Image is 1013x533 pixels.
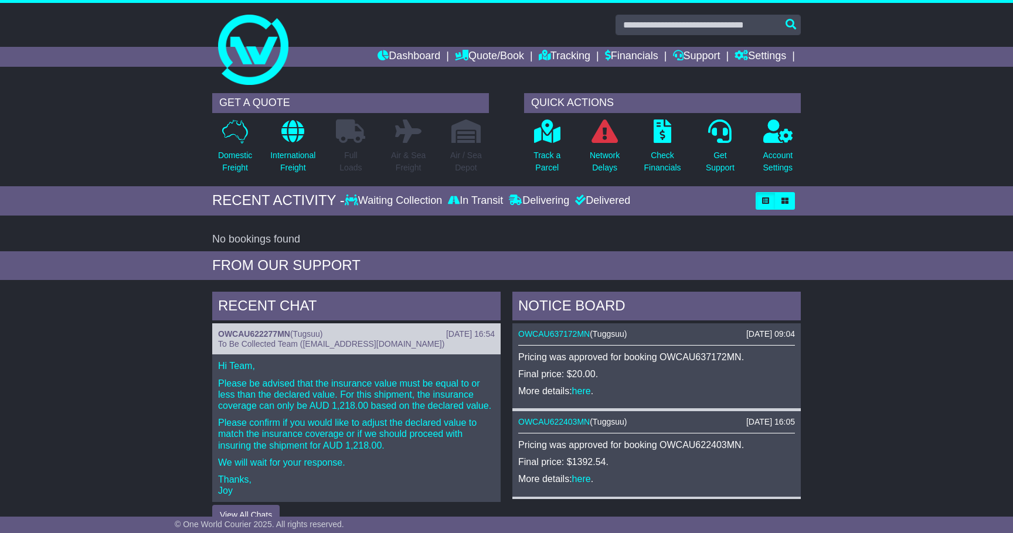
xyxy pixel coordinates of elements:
[455,47,524,67] a: Quote/Book
[391,149,426,174] p: Air & Sea Freight
[218,417,495,451] p: Please confirm if you would like to adjust the declared value to match the insurance coverage or ...
[293,329,320,339] span: Tugsuu
[593,329,624,339] span: Tuggsuu
[572,474,591,484] a: here
[446,329,495,339] div: [DATE] 16:54
[590,149,620,174] p: Network Delays
[533,119,561,180] a: Track aParcel
[518,456,795,467] p: Final price: $1392.54.
[572,386,591,396] a: here
[706,149,735,174] p: Get Support
[218,149,252,174] p: Domestic Freight
[572,194,630,207] div: Delivered
[212,505,280,525] button: View All Chats
[218,378,495,412] p: Please be advised that the insurance value must be equal to or less than the declared value. For ...
[175,520,344,529] span: © One World Courier 2025. All rights reserved.
[518,473,795,484] p: More details: .
[450,149,482,174] p: Air / Sea Depot
[644,119,682,180] a: CheckFinancials
[218,329,290,339] a: OWCAU622277MN
[518,351,795,363] p: Pricing was approved for booking OWCAU637172MN.
[644,149,681,174] p: Check Financials
[518,329,795,339] div: ( )
[533,149,560,174] p: Track a Parcel
[746,417,795,427] div: [DATE] 16:05
[218,360,495,371] p: Hi Team,
[518,368,795,380] p: Final price: $20.00.
[378,47,440,67] a: Dashboard
[217,119,253,180] a: DomesticFreight
[218,339,444,348] span: To Be Collected Team ([EMAIL_ADDRESS][DOMAIN_NAME])
[518,385,795,397] p: More details: .
[735,47,786,67] a: Settings
[212,93,489,113] div: GET A QUOTE
[506,194,572,207] div: Delivering
[212,233,801,246] div: No bookings found
[763,149,793,174] p: Account Settings
[345,194,445,207] div: Waiting Collection
[212,292,501,323] div: RECENT CHAT
[512,292,801,323] div: NOTICE BOARD
[605,47,658,67] a: Financials
[518,439,795,450] p: Pricing was approved for booking OWCAU622403MN.
[518,329,590,339] a: OWCAU637172MN
[589,119,620,180] a: NetworkDelays
[218,457,495,468] p: We will wait for your response.
[212,257,801,274] div: FROM OUR SUPPORT
[763,119,794,180] a: AccountSettings
[218,474,495,496] p: Thanks, Joy
[539,47,590,67] a: Tracking
[218,329,495,339] div: ( )
[593,417,624,426] span: Tuggsuu
[673,47,720,67] a: Support
[705,119,735,180] a: GetSupport
[270,119,316,180] a: InternationalFreight
[212,192,345,209] div: RECENT ACTIVITY -
[445,194,506,207] div: In Transit
[524,93,801,113] div: QUICK ACTIONS
[518,417,795,427] div: ( )
[746,329,795,339] div: [DATE] 09:04
[336,149,365,174] p: Full Loads
[518,417,590,426] a: OWCAU622403MN
[270,149,315,174] p: International Freight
